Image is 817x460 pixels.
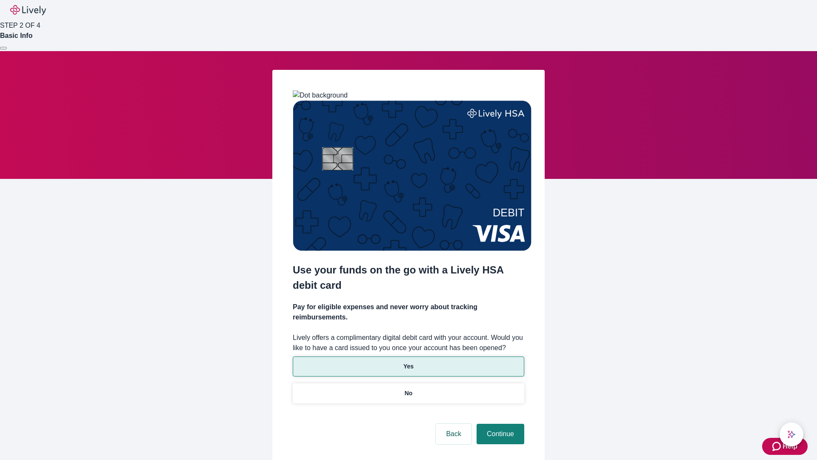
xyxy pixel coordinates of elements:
[772,441,783,451] svg: Zendesk support icon
[783,441,797,451] span: Help
[403,362,414,371] p: Yes
[787,430,796,439] svg: Lively AI Assistant
[405,389,413,398] p: No
[293,90,348,101] img: Dot background
[762,438,808,455] button: Zendesk support iconHelp
[293,356,524,377] button: Yes
[293,262,524,293] h2: Use your funds on the go with a Lively HSA debit card
[293,333,524,353] label: Lively offers a complimentary digital debit card with your account. Would you like to have a card...
[293,302,524,322] h4: Pay for eligible expenses and never worry about tracking reimbursements.
[477,424,524,444] button: Continue
[10,5,46,15] img: Lively
[436,424,471,444] button: Back
[780,423,803,446] button: chat
[293,101,531,251] img: Debit card
[293,383,524,403] button: No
